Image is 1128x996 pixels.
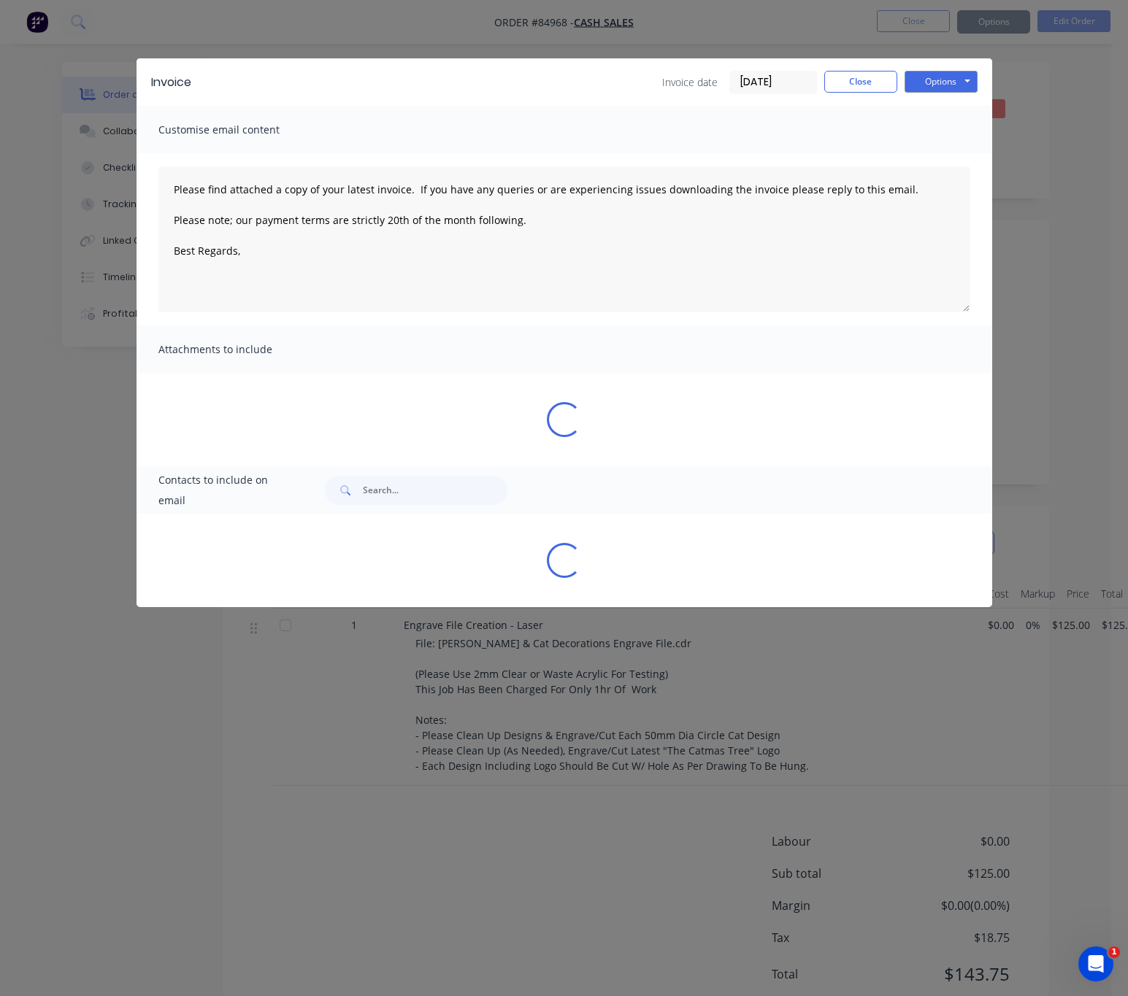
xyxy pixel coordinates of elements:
button: Close [824,71,897,93]
input: Search... [363,476,507,505]
span: Contacts to include on email [158,470,289,511]
button: Options [905,71,978,93]
textarea: Please find attached a copy of your latest invoice. If you have any queries or are experiencing i... [158,166,970,312]
iframe: Intercom live chat [1078,946,1113,981]
span: Attachments to include [158,339,319,360]
span: Customise email content [158,120,319,140]
span: Invoice date [662,74,718,90]
span: 1 [1108,946,1120,958]
div: Invoice [151,74,191,91]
